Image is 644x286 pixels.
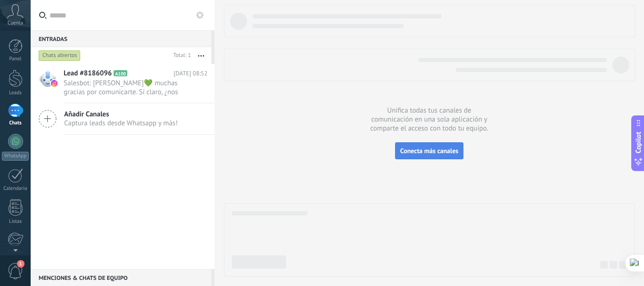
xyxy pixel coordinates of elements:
span: Captura leads desde Whatsapp y más! [64,119,178,128]
span: 1 [17,260,25,268]
div: Entradas [31,30,211,47]
span: Añadir Canales [64,110,178,119]
div: Listas [2,219,29,225]
div: Leads [2,90,29,96]
button: Conecta más canales [395,142,463,159]
div: WhatsApp [2,152,29,161]
div: Calendario [2,186,29,192]
span: A100 [114,70,127,76]
div: Chats [2,120,29,126]
span: Conecta más canales [400,147,458,155]
a: Lead #8186096 A100 [DATE] 08:52 Salesbot: [PERSON_NAME]💚 muchas gracias por comunicarte. Sí claro... [31,64,215,103]
div: Total: 1 [170,51,191,60]
span: Cuenta [8,20,23,26]
span: Copilot [634,131,643,153]
img: instagram.svg [51,80,58,87]
button: Más [191,47,211,64]
div: Panel [2,56,29,62]
div: Chats abiertos [39,50,81,61]
span: Lead #8186096 [64,69,112,78]
div: Menciones & Chats de equipo [31,269,211,286]
span: [DATE] 08:52 [173,69,207,78]
span: Salesbot: [PERSON_NAME]💚 muchas gracias por comunicarte. Sí claro, ¿nos permites tus datos de con... [64,79,190,97]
